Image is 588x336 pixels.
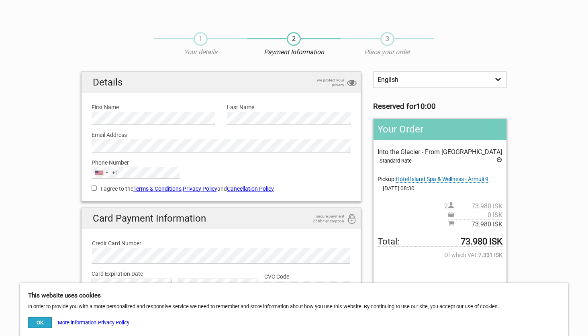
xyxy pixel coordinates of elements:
span: 2 person(s) [444,202,502,211]
a: Terms & Conditions [133,185,182,192]
h2: Card Payment Information [82,208,361,229]
a: Privacy Policy [183,185,217,192]
span: Total to be paid [378,237,502,246]
p: Your details [154,48,247,57]
span: we protect your privacy [304,78,344,88]
label: I agree to the , and [92,184,351,193]
span: 73.980 ISK [454,202,502,211]
div: Standard Rate [380,157,502,165]
span: secure payment 256bit encryption [304,214,344,224]
label: Phone Number [92,158,351,167]
p: Place your order [341,48,434,57]
button: OK [28,317,52,328]
button: Selected country [92,167,118,178]
label: Card Expiration Date [92,269,351,278]
label: Last Name [227,103,350,112]
h2: Your Order [374,119,506,140]
i: privacy protection [347,78,357,89]
span: Pickup: [378,176,488,183]
div: - [28,317,129,328]
h2: Details [82,72,361,93]
span: 73.980 ISK [454,220,502,229]
i: 256bit encryption [347,214,357,225]
strong: 73.980 ISK [461,237,502,246]
div: +1 [112,168,118,177]
strong: 7.331 ISK [478,250,502,259]
label: Credit Card Number [92,239,350,248]
span: Of which VAT: [378,250,502,259]
p: Payment Information [247,48,341,57]
span: [DATE] 08:30 [378,184,502,193]
label: First Name [92,103,215,112]
a: More information [58,320,96,326]
span: Into the Glacier - From [GEOGRAPHIC_DATA] [378,148,502,156]
span: 3 [380,32,394,46]
span: Change pickup place [396,176,488,183]
div: In order to provide you with a more personalized and responsive service we need to remember and s... [20,283,568,336]
a: Cancellation Policy [227,185,274,192]
label: CVC Code [264,272,351,281]
h5: This website uses cookies [28,291,560,300]
span: Subtotal [448,220,502,229]
strong: 10:00 [416,102,436,111]
h3: Reserved for [373,102,507,111]
span: 2 [287,32,301,46]
span: Pickup price [448,211,502,220]
span: 1 [194,32,208,46]
span: 0 ISK [454,211,502,220]
a: Privacy Policy [98,320,129,326]
label: Email Address [92,130,351,139]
